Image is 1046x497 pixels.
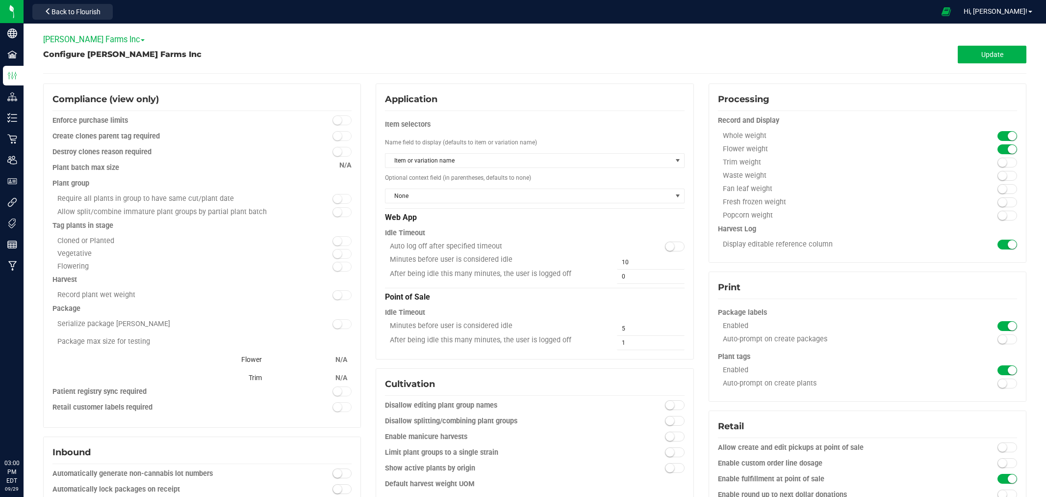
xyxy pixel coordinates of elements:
configuration-section-card: Print [709,299,1026,305]
div: N/A [332,369,347,387]
div: Disallow splitting/combining plant groups [385,416,610,426]
span: [PERSON_NAME] Farms Inc [43,35,145,44]
div: Automatically generate non-cannabis lot numbers [52,469,277,479]
div: Create clones parent tag required [52,132,277,141]
div: Auto log off after specified timeout [385,242,610,251]
div: Minutes before user is considered idle [385,322,610,331]
div: Enable custom order line dosage [718,459,943,469]
div: Fan leaf weight [718,185,943,193]
div: Disallow editing plant group names [385,401,610,411]
div: Require all plants in group to have same cut/plant date [52,194,277,203]
div: Enable fulfillment at point of sale [718,474,943,484]
div: Enabled [718,322,943,331]
div: Display editable reference column [718,240,943,249]
button: Back to Flourish [32,4,113,20]
configuration-section-card: Compliance (view only) [43,305,361,312]
div: Record plant wet weight [52,291,277,300]
div: Point of Sale [385,288,684,304]
inline-svg: Tags [7,219,17,228]
div: Vegetative [52,249,277,258]
div: After being idle this many minutes, the user is logged off [385,270,610,278]
div: Destroy clones reason required [52,147,277,157]
div: Allow split/combine immature plant groups by partial plant batch [52,208,277,217]
div: Package [52,304,352,314]
div: Retail customer labels required [52,403,277,413]
div: Allow create and edit pickups at point of sale [718,443,943,453]
div: Fresh frozen weight [718,198,943,207]
div: Application [385,93,684,106]
span: Configure [PERSON_NAME] Farms Inc [43,50,202,59]
div: Idle Timeout [385,304,684,322]
div: Enable manicure harvests [385,432,610,442]
div: Minutes before user is considered idle [385,255,610,264]
div: Default harvest weight UOM [385,479,684,489]
div: N/A [332,351,347,368]
div: Auto-prompt on create plants [718,379,943,388]
div: Optional context field (in parentheses, defaults to none) [385,169,684,187]
div: After being idle this many minutes, the user is logged off [385,336,610,345]
span: Back to Flourish [51,8,101,16]
div: Plant group [52,179,352,189]
input: 1 [617,336,685,350]
div: Harvest Log [718,224,1017,234]
span: N/A [339,161,352,169]
configuration-section-card: Application [376,294,693,301]
div: Package labels [718,304,1017,322]
div: Flowering [52,262,277,271]
div: Item selectors [385,116,684,134]
input: 10 [617,255,685,269]
div: Enabled [718,366,943,375]
input: 5 [617,322,685,335]
p: 09/29 [4,485,19,493]
div: Enforce purchase limits [52,116,277,126]
span: Item or variation name [385,154,671,167]
div: Retail [718,420,1017,433]
inline-svg: Inventory [7,113,17,123]
div: Flower weight [718,145,943,154]
span: None [385,189,671,203]
input: 0 [617,270,685,283]
div: Show active plants by origin [385,464,610,473]
inline-svg: Manufacturing [7,261,17,271]
div: Inbound [52,446,352,459]
div: Name field to display (defaults to item or variation name) [385,134,684,151]
div: Limit plant groups to a single strain [385,448,610,458]
div: Whole weight [718,132,943,140]
iframe: Resource center [10,418,39,448]
div: Idle Timeout [385,224,684,242]
div: Web App [385,208,684,224]
div: Automatically lock packages on receipt [52,485,277,495]
div: Serialize package [PERSON_NAME] [52,320,277,329]
inline-svg: Facilities [7,50,17,59]
configuration-section-card: Processing [709,226,1026,233]
inline-svg: Reports [7,240,17,249]
div: Package max size for testing [52,333,352,351]
inline-svg: Configuration [7,71,17,81]
div: Trim [52,369,262,387]
div: Plant tags [718,348,1017,366]
button: Update [958,46,1026,63]
div: Harvest [52,275,352,285]
inline-svg: Distribution [7,92,17,102]
div: Processing [718,93,1017,106]
inline-svg: Retail [7,134,17,144]
inline-svg: User Roles [7,176,17,186]
div: Waste weight [718,171,943,180]
div: Popcorn weight [718,211,943,220]
span: Update [981,51,1003,58]
inline-svg: Integrations [7,197,17,207]
inline-svg: Company [7,28,17,38]
div: Tag plants in stage [52,221,352,231]
div: Cloned or Planted [52,237,277,245]
div: Plant batch max size [52,163,352,173]
span: Open Ecommerce Menu [935,2,957,21]
span: Hi, [PERSON_NAME]! [964,7,1027,15]
div: Trim weight [718,158,943,167]
div: Record and Display [718,116,1017,126]
div: Print [718,281,1017,294]
div: Cultivation [385,378,684,391]
div: Compliance (view only) [52,93,352,106]
p: 03:00 PM EDT [4,459,19,485]
div: Patient registry sync required [52,387,277,397]
inline-svg: Users [7,155,17,165]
